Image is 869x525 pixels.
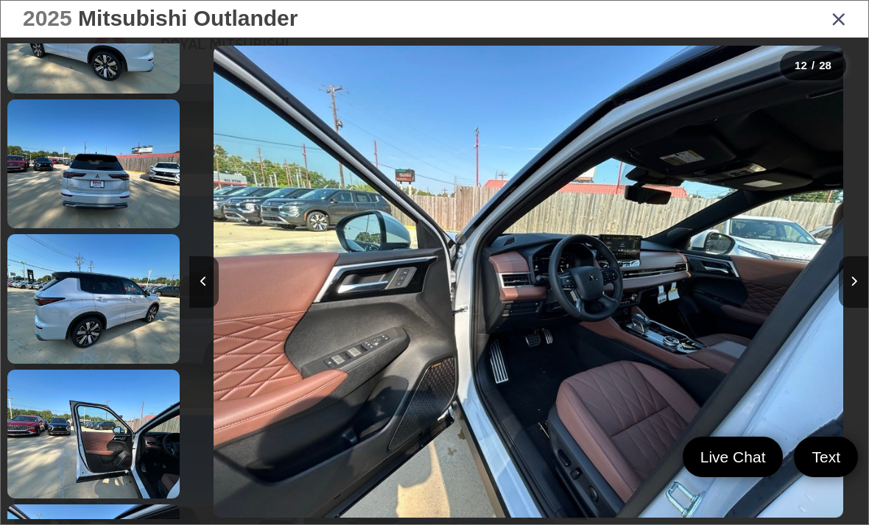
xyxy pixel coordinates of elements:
button: Previous image [189,256,219,308]
span: 2025 [23,6,72,30]
span: Mitsubishi Outlander [78,6,298,30]
span: / [810,60,816,71]
div: 2025 Mitsubishi Outlander SEL 9 [189,46,868,518]
a: Live Chat [683,437,784,477]
button: Next image [839,256,868,308]
span: 28 [819,59,831,71]
i: Close gallery [831,9,846,28]
span: Live Chat [693,447,773,467]
a: Text [794,437,858,477]
span: Text [804,447,848,467]
img: 2025 Mitsubishi Outlander SEL [6,368,181,500]
img: 2025 Mitsubishi Outlander SEL [214,46,844,518]
img: 2025 Mitsubishi Outlander SEL [6,98,181,230]
span: 12 [795,59,807,71]
img: 2025 Mitsubishi Outlander SEL [6,233,181,365]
